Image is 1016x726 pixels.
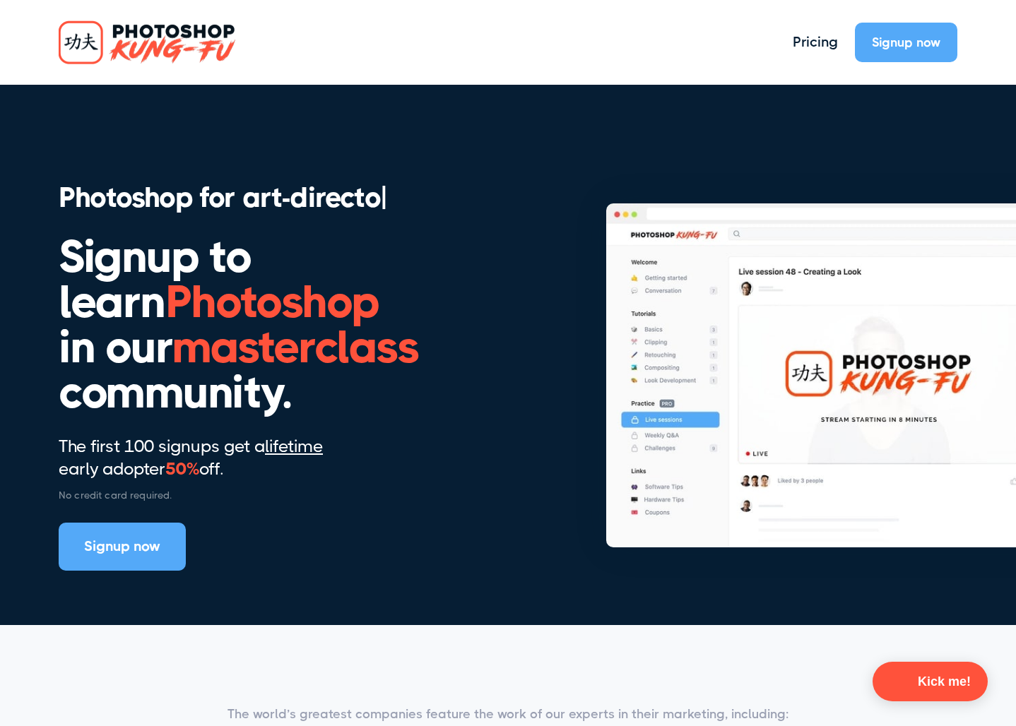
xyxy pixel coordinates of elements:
[172,321,418,373] span: masterclass
[265,436,323,456] span: lifetime
[84,536,160,557] div: Signup now
[165,459,199,479] span: 50%
[872,32,940,52] div: Signup now
[59,234,498,415] h1: Signup to learn in our .
[165,276,379,328] span: Photoshop
[918,672,971,691] span: Kick me!
[855,23,957,62] a: Signup now
[59,181,235,215] h1: Photoshop for
[59,435,498,503] p: The first 100 signups get a early adopter off.
[59,704,957,724] div: The world’s greatest companies feature the work of our experts in their marketing, including:
[873,662,988,701] button: Kick me!
[793,32,838,53] a: Pricing
[59,367,281,418] span: community
[242,181,386,215] h1: art-directo
[59,523,186,571] a: Signup now
[59,487,498,503] span: No credit card required.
